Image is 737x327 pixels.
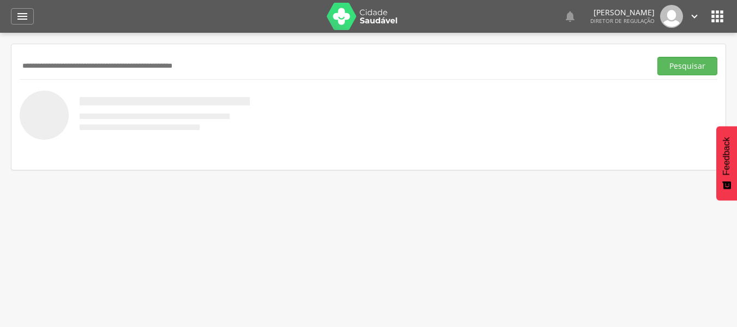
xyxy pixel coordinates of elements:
span: Feedback [722,137,732,175]
button: Pesquisar [657,57,717,75]
button: Feedback - Mostrar pesquisa [716,126,737,200]
span: Diretor de regulação [590,17,655,25]
p: [PERSON_NAME] [590,9,655,16]
i:  [688,10,700,22]
a:  [564,5,577,28]
a:  [11,8,34,25]
i:  [16,10,29,23]
a:  [688,5,700,28]
i:  [709,8,726,25]
i:  [564,10,577,23]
